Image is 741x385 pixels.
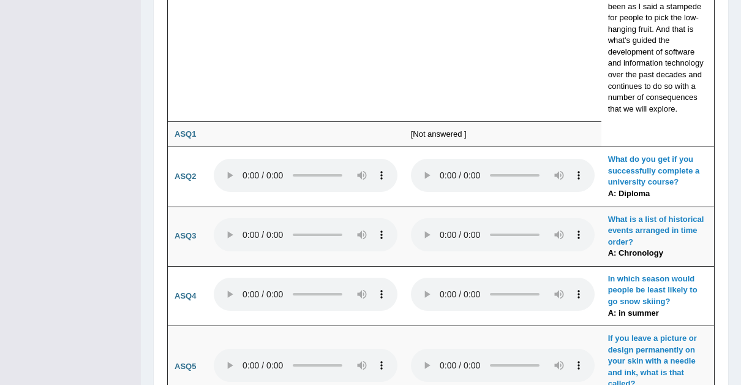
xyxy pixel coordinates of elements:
b: In which season would people be least likely to go snow skiing? [608,274,698,306]
td: [Not answered ] [404,121,601,147]
b: ASQ2 [175,172,196,181]
b: What is a list of historical events arranged in time order? [608,215,704,246]
b: ASQ4 [175,291,196,300]
b: A: Chronology [608,248,663,257]
b: ASQ3 [175,231,196,240]
b: A: in summer [608,308,659,318]
b: What do you get if you successfully complete a university course? [608,154,700,186]
b: ASQ5 [175,362,196,371]
b: ASQ1 [175,129,196,139]
b: A: Diploma [608,189,650,198]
